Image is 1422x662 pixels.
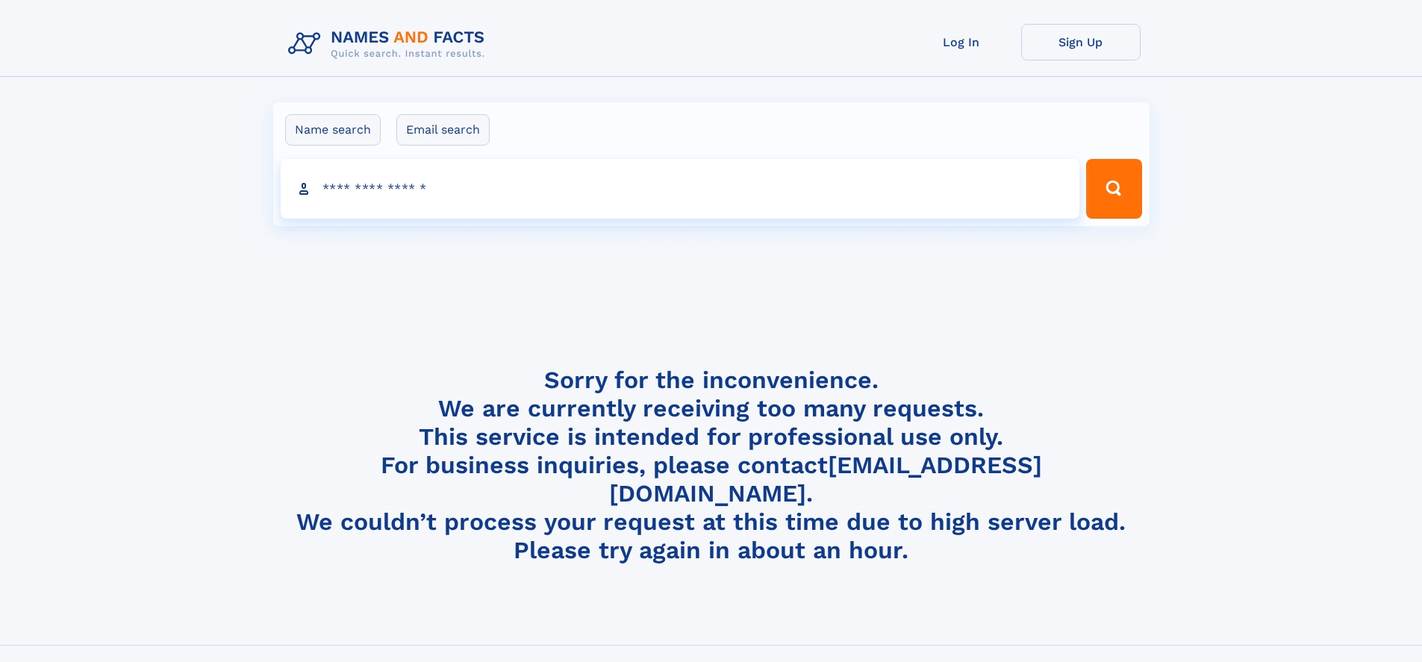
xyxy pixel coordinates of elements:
[609,451,1042,508] a: [EMAIL_ADDRESS][DOMAIN_NAME]
[902,24,1021,60] a: Log In
[396,114,490,146] label: Email search
[282,366,1141,565] h4: Sorry for the inconvenience. We are currently receiving too many requests. This service is intend...
[1021,24,1141,60] a: Sign Up
[285,114,381,146] label: Name search
[281,159,1080,219] input: search input
[1086,159,1141,219] button: Search Button
[282,24,497,64] img: Logo Names and Facts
